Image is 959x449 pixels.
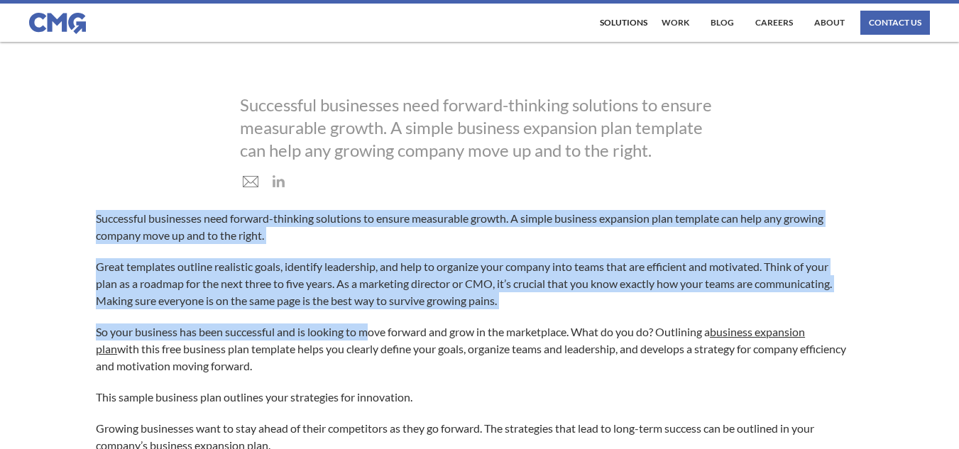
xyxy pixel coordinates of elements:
[869,18,921,27] div: contact us
[811,11,848,35] a: About
[658,11,693,35] a: work
[29,13,86,34] img: CMG logo in blue.
[96,323,849,375] p: So your business has been successful and is looking to move forward and grow in the marketplace. ...
[241,174,260,189] img: mail icon in grey
[600,18,647,27] div: Solutions
[271,174,286,189] img: LinkedIn icon in grey
[707,11,738,35] a: Blog
[96,210,849,244] p: Successful businesses need forward-thinking solutions to ensure measurable growth. A simple busin...
[96,389,849,406] p: This sample business plan outlines your strategies for innovation.
[752,11,796,35] a: Careers
[240,94,720,162] div: Successful businesses need forward-thinking solutions to ensure measurable growth. A simple busin...
[96,258,849,309] p: Great templates outline realistic goals, identify leadership, and help to organize your company i...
